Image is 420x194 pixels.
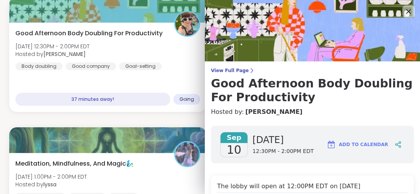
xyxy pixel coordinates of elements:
span: [DATE] 1:00PM - 2:00PM EDT [15,173,87,181]
b: [PERSON_NAME] [43,50,86,58]
h3: Good Afternoon Body Doubling For Productivity [211,77,414,104]
a: [PERSON_NAME] [245,107,302,117]
button: Add to Calendar [323,135,392,154]
span: Hosted by [15,181,87,188]
div: Good company [66,62,116,70]
div: 37 minutes away! [15,93,170,106]
h4: The lobby will open at 12:00PM EDT on [DATE] [217,182,408,193]
img: ShareWell Logomark [327,140,336,149]
img: lyssa [175,142,199,166]
span: 12:30PM - 2:00PM EDT [252,148,314,155]
span: 10 [227,143,241,157]
div: Body doubling [15,62,63,70]
span: [DATE] 12:30PM - 2:00PM EDT [15,43,90,50]
div: Goal-setting [119,62,162,70]
a: View Full PageGood Afternoon Body Doubling For Productivity [211,67,414,104]
span: [DATE] [252,134,314,146]
span: Add to Calendar [339,141,388,148]
span: Meditation, Mindfulness, And Magic🧞‍♂️ [15,159,134,168]
span: Hosted by [15,50,90,58]
h4: Hosted by: [211,107,414,117]
span: Going [179,96,194,102]
span: Sep [221,132,247,143]
b: lyssa [43,181,56,188]
img: Adrienne_QueenOfTheDawn [175,12,199,36]
span: Good Afternoon Body Doubling For Productivity [15,29,163,38]
span: View Full Page [211,67,414,74]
